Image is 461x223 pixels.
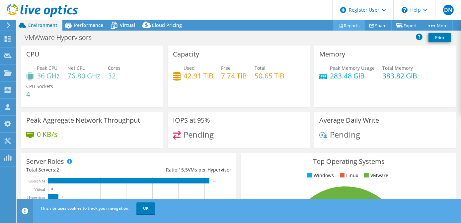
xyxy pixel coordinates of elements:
[26,117,140,124] h3: Peak Aggregate Network Throughput
[391,20,422,31] a: Export
[364,20,392,31] a: Share
[255,65,266,71] span: Total
[28,22,57,28] span: Environment
[26,83,53,89] span: CPU Sockets
[333,20,365,31] a: Reports
[29,179,45,183] text: Guest VM
[443,5,454,15] span: DN
[152,22,182,28] span: Cloud Pricing
[34,187,45,192] text: Virtual
[173,117,210,124] h3: IOPS at 95%
[221,72,247,79] h4: 7.74 TiB
[428,33,451,42] a: Print
[173,51,199,58] h3: Capacity
[382,65,413,71] span: Total Memory
[184,65,195,71] span: Used
[37,65,57,71] span: Peak CPU
[330,65,375,71] span: Peak Memory Usage
[40,205,129,211] span: This site uses cookies to track your navigation.
[306,172,334,179] li: Windows
[67,65,86,71] span: Net CPU
[129,166,231,173] div: Ratio: VMs per Hypervisor
[319,117,379,124] h3: Average Daily Write
[184,72,213,79] h4: 42.91 TiB
[120,22,135,28] span: Virtual
[330,129,360,140] span: Pending
[338,172,358,179] li: Linux
[56,167,59,173] span: 2
[22,34,102,41] h1: VMWware Hypervisors
[37,131,57,138] h4: 0 KB/s
[221,65,231,71] span: Free
[179,167,188,173] span: 15.5
[319,51,345,58] h3: Memory
[213,179,216,182] text: 31
[26,90,53,98] h4: 4
[26,51,39,58] h3: CPU
[422,20,453,31] a: More
[67,72,100,79] h4: 76.80 GHz
[74,22,103,28] span: Performance
[402,7,408,13] svg: \n
[184,129,214,140] span: Pending
[136,202,155,214] a: OK
[362,172,388,179] li: VMware
[108,65,120,71] span: Cores
[26,158,64,165] h3: Server Roles
[62,195,63,199] text: 2
[246,158,451,165] h3: Top Operating Systems
[255,72,284,79] h4: 50.65 TiB
[51,187,53,191] text: 0
[37,72,60,79] h4: 36 GHz
[26,166,129,173] div: Total Servers:
[27,195,45,200] text: Hypervisor
[382,72,417,79] h4: 383.82 GiB
[108,72,120,79] h4: 32
[330,72,375,79] h4: 283.48 GiB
